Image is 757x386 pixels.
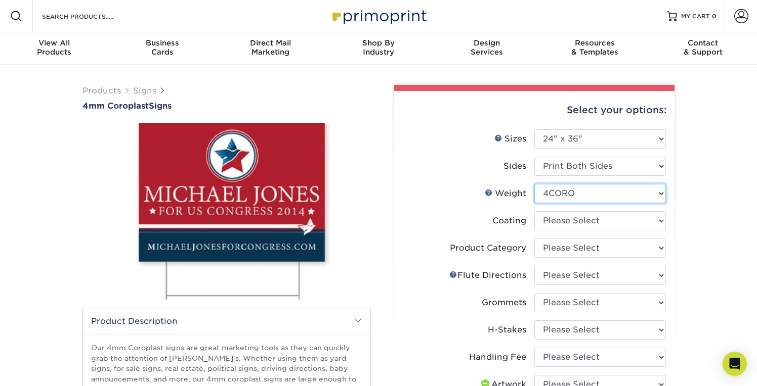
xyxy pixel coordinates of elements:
[82,112,371,311] img: 4mm Coroplast 01
[133,86,156,95] a: Signs
[216,38,324,57] div: Marketing
[328,5,429,27] img: Primoprint
[82,101,371,111] a: 4mm CoroplastSigns
[216,32,324,65] a: Direct MailMarketing
[649,38,757,57] div: & Support
[324,38,433,47] span: Shop By
[649,38,757,47] span: Contact
[450,242,526,254] div: Product Category
[108,38,217,57] div: Cards
[541,38,649,47] span: Resources
[492,215,526,227] div: Coating
[433,38,541,47] span: Design
[681,12,710,21] span: MY CART
[541,32,649,65] a: Resources& Templates
[449,269,526,281] div: Flute Directions
[82,101,149,111] span: 4mm Coroplast
[649,32,757,65] a: Contact& Support
[324,32,433,65] a: Shop ByIndustry
[108,32,217,65] a: BusinessCards
[485,187,526,200] div: Weight
[83,308,370,334] h2: Product Description
[433,38,541,57] div: Services
[482,297,526,309] div: Grommets
[108,38,217,47] span: Business
[723,352,747,376] div: Open Intercom Messenger
[216,38,324,47] span: Direct Mail
[402,91,666,129] div: Select your options:
[3,355,86,382] iframe: Google Customer Reviews
[712,13,717,20] span: 0
[82,101,371,111] h1: Signs
[41,10,140,22] input: SEARCH PRODUCTS.....
[503,160,526,172] div: Sides
[488,324,526,336] div: H-Stakes
[469,351,526,363] div: Handling Fee
[82,86,121,95] a: Products
[433,32,541,65] a: DesignServices
[324,38,433,57] div: Industry
[494,133,526,145] div: Sizes
[541,38,649,57] div: & Templates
